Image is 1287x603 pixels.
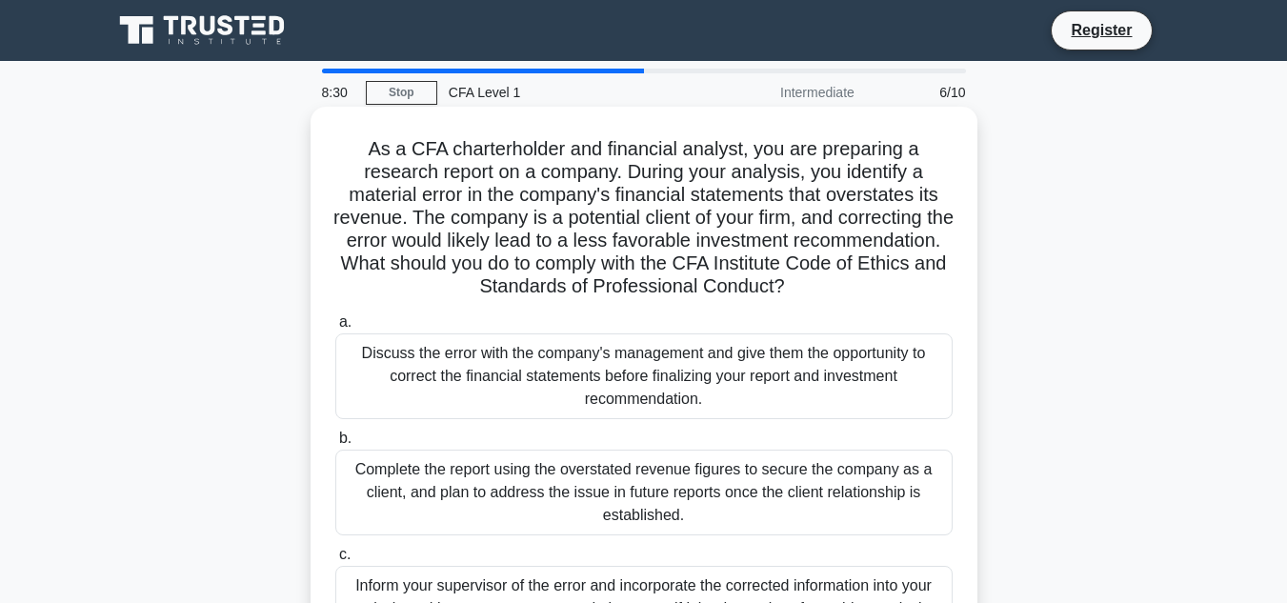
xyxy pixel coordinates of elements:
a: Stop [366,81,437,105]
div: 6/10 [866,73,977,111]
div: Discuss the error with the company's management and give them the opportunity to correct the fina... [335,333,953,419]
a: Register [1059,18,1143,42]
div: Intermediate [699,73,866,111]
div: Complete the report using the overstated revenue figures to secure the company as a client, and p... [335,450,953,535]
h5: As a CFA charterholder and financial analyst, you are preparing a research report on a company. D... [333,137,955,299]
span: c. [339,546,351,562]
span: b. [339,430,352,446]
div: CFA Level 1 [437,73,699,111]
span: a. [339,313,352,330]
div: 8:30 [311,73,366,111]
